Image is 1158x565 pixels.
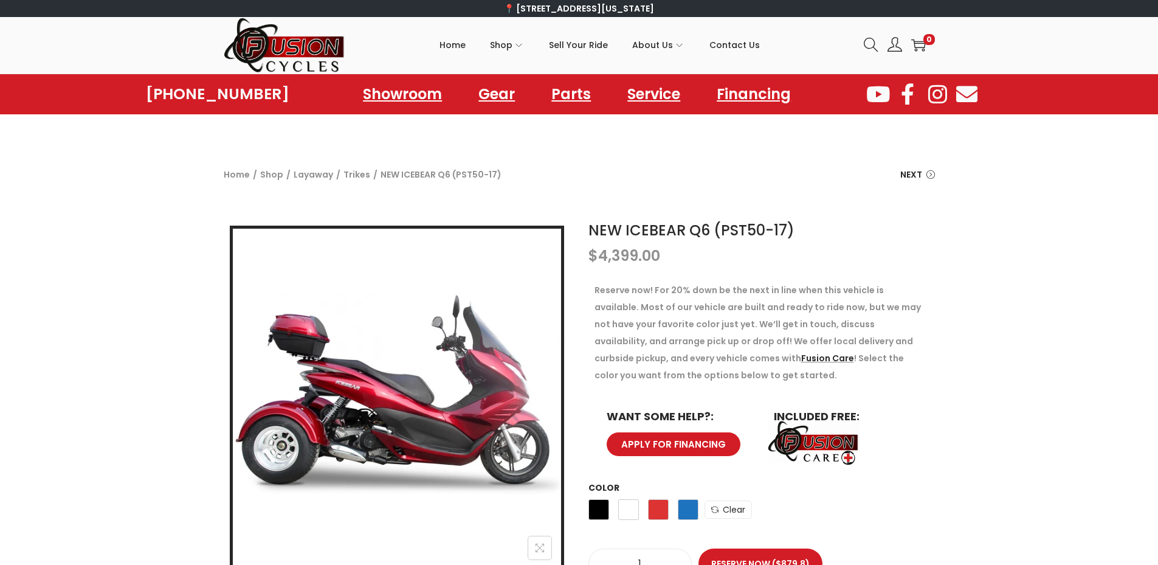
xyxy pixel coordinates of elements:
[294,168,333,181] a: Layaway
[224,168,250,181] a: Home
[588,246,598,266] span: $
[381,166,501,183] span: NEW ICEBEAR Q6 (PST50-17)
[549,30,608,60] span: Sell Your Ride
[588,246,660,266] bdi: 4,399.00
[233,229,561,557] img: NEW ICEBEAR Q6 (PST50-17)
[504,2,654,15] a: 📍 [STREET_ADDRESS][US_STATE]
[439,30,466,60] span: Home
[801,352,854,364] a: Fusion Care
[900,166,922,183] span: Next
[539,80,603,108] a: Parts
[588,482,619,494] label: Color
[632,18,685,72] a: About Us
[146,86,289,103] a: [PHONE_NUMBER]
[343,168,370,181] a: Trikes
[709,30,760,60] span: Contact Us
[549,18,608,72] a: Sell Your Ride
[595,282,929,384] p: Reserve now! For 20% down be the next in line when this vehicle is available. Most of our vehicle...
[345,18,855,72] nav: Primary navigation
[911,38,926,52] a: 0
[709,18,760,72] a: Contact Us
[373,166,377,183] span: /
[260,168,283,181] a: Shop
[253,166,257,183] span: /
[607,432,740,456] a: APPLY FOR FINANCING
[900,166,935,192] a: Next
[286,166,291,183] span: /
[632,30,673,60] span: About Us
[466,80,527,108] a: Gear
[224,17,345,74] img: Woostify retina logo
[490,18,525,72] a: Shop
[774,411,917,422] h6: INCLUDED FREE:
[621,440,726,449] span: APPLY FOR FINANCING
[490,30,512,60] span: Shop
[607,411,750,422] h6: WANT SOME HELP?:
[615,80,692,108] a: Service
[705,80,803,108] a: Financing
[705,501,752,519] a: Clear
[351,80,454,108] a: Showroom
[336,166,340,183] span: /
[351,80,803,108] nav: Menu
[439,18,466,72] a: Home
